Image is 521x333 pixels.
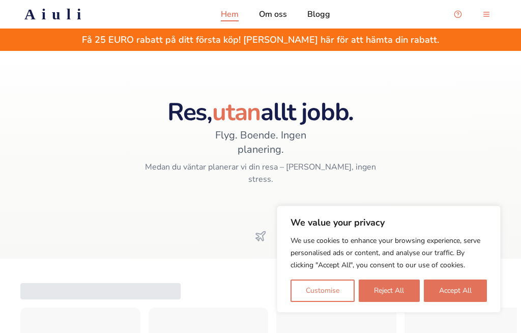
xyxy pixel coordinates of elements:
p: We use cookies to enhance your browsing experience, serve personalised ads or content, and analys... [291,235,487,271]
button: menu-button [476,4,497,24]
a: Hem [221,8,239,20]
button: Accept All [424,280,487,302]
button: Reject All [359,280,419,302]
h2: Aiuli [24,5,87,23]
a: Aiuli [8,5,103,23]
span: Flyg. Boende. Ingen planering. [191,128,330,157]
div: We value your privacy [277,206,501,313]
button: Open support chat [448,4,468,24]
span: Medan du väntar planerar vi din resa – [PERSON_NAME], ingen stress. [137,161,384,185]
p: We value your privacy [291,216,487,229]
button: Customise [291,280,355,302]
span: Res, allt jobb. [167,95,354,129]
a: Blogg [307,8,330,20]
span: utan [212,95,260,129]
a: Om oss [259,8,287,20]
